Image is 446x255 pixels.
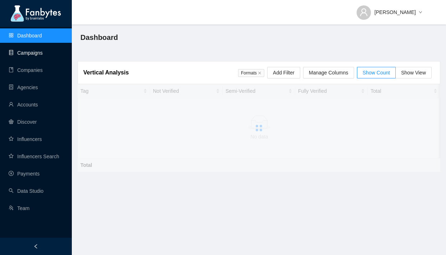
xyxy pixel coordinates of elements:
[9,102,38,108] a: userAccounts
[9,205,29,211] a: usergroup-addTeam
[9,119,37,125] a: radar-chartDiscover
[303,67,354,78] button: Manage Columns
[9,33,42,38] a: appstoreDashboard
[359,8,368,17] span: user
[419,10,422,15] span: down
[273,69,294,77] span: Add Filter
[9,67,43,73] a: bookCompanies
[9,188,43,194] a: searchData Studio
[9,85,38,90] a: containerAgencies
[33,244,38,249] span: left
[9,154,59,159] a: starInfluencers Search
[258,71,261,75] span: close
[83,68,129,77] article: Vertical Analysis
[375,8,416,16] span: [PERSON_NAME]
[267,67,300,78] button: Add Filter
[351,4,428,15] button: [PERSON_NAME]down
[9,50,43,56] a: databaseCampaigns
[363,70,390,76] span: Show Count
[238,69,264,77] span: Formats
[309,69,348,77] span: Manage Columns
[80,32,118,43] span: Dashboard
[9,171,40,177] a: pay-circlePayments
[9,136,42,142] a: starInfluencers
[401,70,426,76] span: Show View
